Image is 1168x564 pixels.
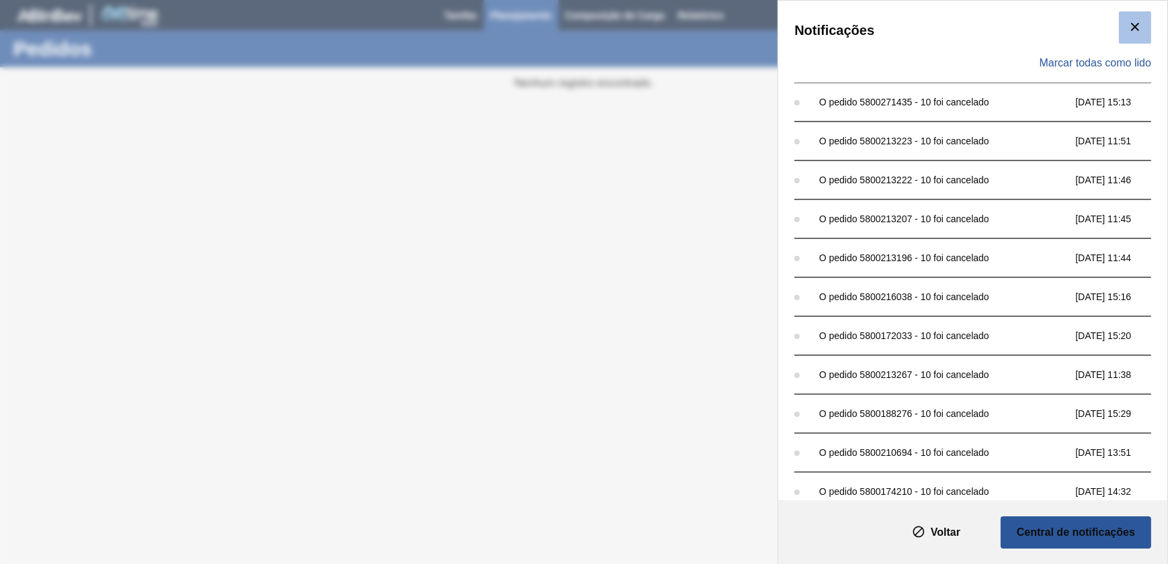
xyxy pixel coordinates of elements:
[1075,330,1165,341] span: [DATE] 15:20
[819,97,1069,107] div: O pedido 5800271435 - 10 foi cancelado
[819,136,1069,146] div: O pedido 5800213223 - 10 foi cancelado
[1075,486,1165,497] span: [DATE] 14:32
[1075,252,1165,263] span: [DATE] 11:44
[1075,214,1165,224] span: [DATE] 11:45
[819,447,1069,458] div: O pedido 5800210694 - 10 foi cancelado
[819,486,1069,497] div: O pedido 5800174210 - 10 foi cancelado
[819,291,1069,302] div: O pedido 5800216038 - 10 foi cancelado
[1075,447,1165,458] span: [DATE] 13:51
[1075,291,1165,302] span: [DATE] 15:16
[819,175,1069,185] div: O pedido 5800213222 - 10 foi cancelado
[819,214,1069,224] div: O pedido 5800213207 - 10 foi cancelado
[1075,97,1165,107] span: [DATE] 15:13
[1075,369,1165,380] span: [DATE] 11:38
[819,369,1069,380] div: O pedido 5800213267 - 10 foi cancelado
[819,252,1069,263] div: O pedido 5800213196 - 10 foi cancelado
[1040,57,1151,69] span: Marcar todas como lido
[819,408,1069,419] div: O pedido 5800188276 - 10 foi cancelado
[1075,408,1165,419] span: [DATE] 15:29
[1075,136,1165,146] span: [DATE] 11:51
[1075,175,1165,185] span: [DATE] 11:46
[819,330,1069,341] div: O pedido 5800172033 - 10 foi cancelado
